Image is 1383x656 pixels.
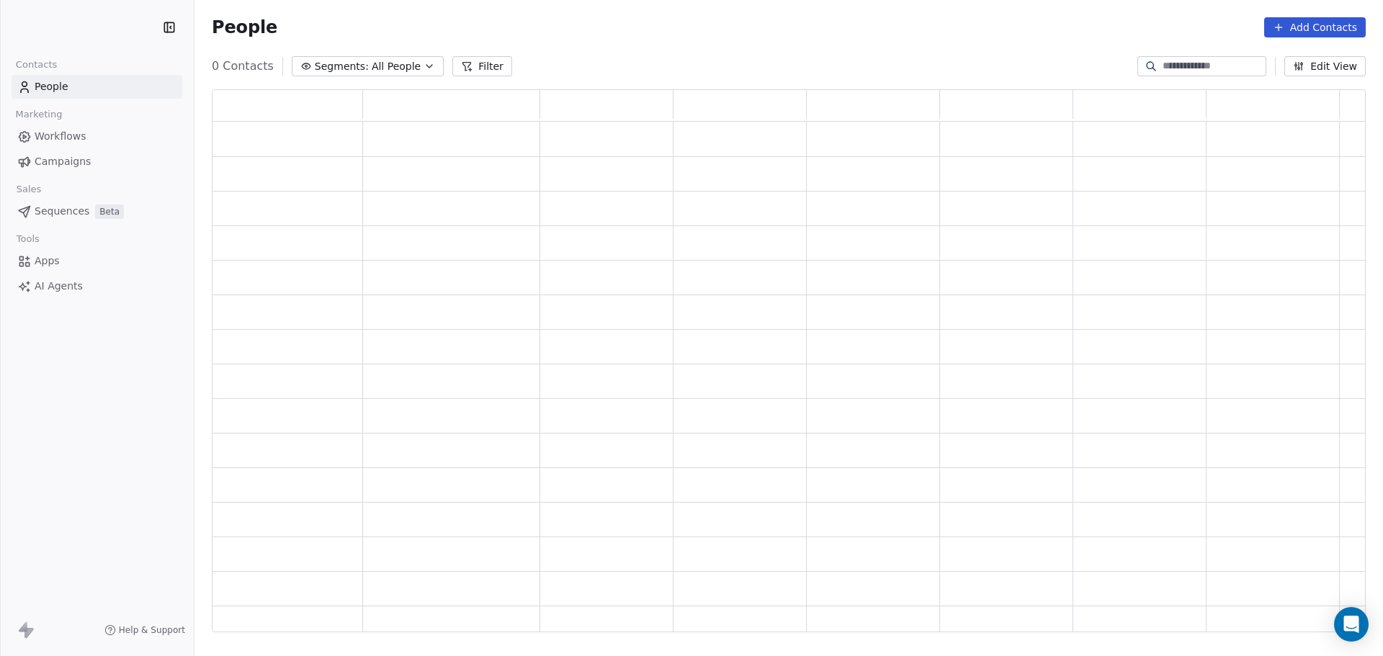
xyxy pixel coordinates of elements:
[9,104,68,125] span: Marketing
[12,249,182,273] a: Apps
[1334,607,1369,642] div: Open Intercom Messenger
[1264,17,1366,37] button: Add Contacts
[372,59,421,74] span: All People
[9,54,63,76] span: Contacts
[315,59,369,74] span: Segments:
[452,56,512,76] button: Filter
[12,150,182,174] a: Campaigns
[12,75,182,99] a: People
[104,624,185,636] a: Help & Support
[35,129,86,144] span: Workflows
[95,205,124,219] span: Beta
[35,279,83,294] span: AI Agents
[10,228,45,250] span: Tools
[12,125,182,148] a: Workflows
[212,58,274,75] span: 0 Contacts
[1284,56,1366,76] button: Edit View
[35,204,89,219] span: Sequences
[212,17,277,38] span: People
[35,154,91,169] span: Campaigns
[35,253,60,269] span: Apps
[10,179,48,200] span: Sales
[119,624,185,636] span: Help & Support
[35,79,68,94] span: People
[12,274,182,298] a: AI Agents
[12,199,182,223] a: SequencesBeta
